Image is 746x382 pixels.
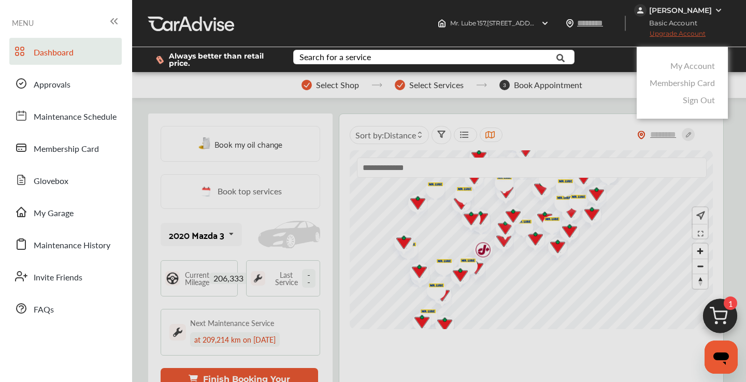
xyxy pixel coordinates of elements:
span: Maintenance History [34,239,110,252]
a: Membership Card [650,77,715,89]
span: Invite Friends [34,271,82,285]
a: Sign Out [683,94,715,106]
span: Always better than retail price. [169,52,277,67]
span: Approvals [34,78,70,92]
span: Dashboard [34,46,74,60]
span: MENU [12,19,34,27]
span: Maintenance Schedule [34,110,117,124]
a: FAQs [9,295,122,322]
a: Maintenance Schedule [9,102,122,129]
a: Membership Card [9,134,122,161]
span: Glovebox [34,175,68,188]
span: 1 [724,296,737,310]
a: My Garage [9,199,122,225]
a: Glovebox [9,166,122,193]
div: Search for a service [299,53,371,61]
a: Maintenance History [9,231,122,258]
span: My Garage [34,207,74,220]
iframe: Button to launch messaging window [705,341,738,374]
span: FAQs [34,303,54,317]
span: Membership Card [34,143,99,156]
a: Invite Friends [9,263,122,290]
img: cart_icon.3d0951e8.svg [695,294,745,344]
a: My Account [670,60,715,72]
a: Dashboard [9,38,122,65]
img: dollor_label_vector.a70140d1.svg [156,55,164,64]
a: Approvals [9,70,122,97]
